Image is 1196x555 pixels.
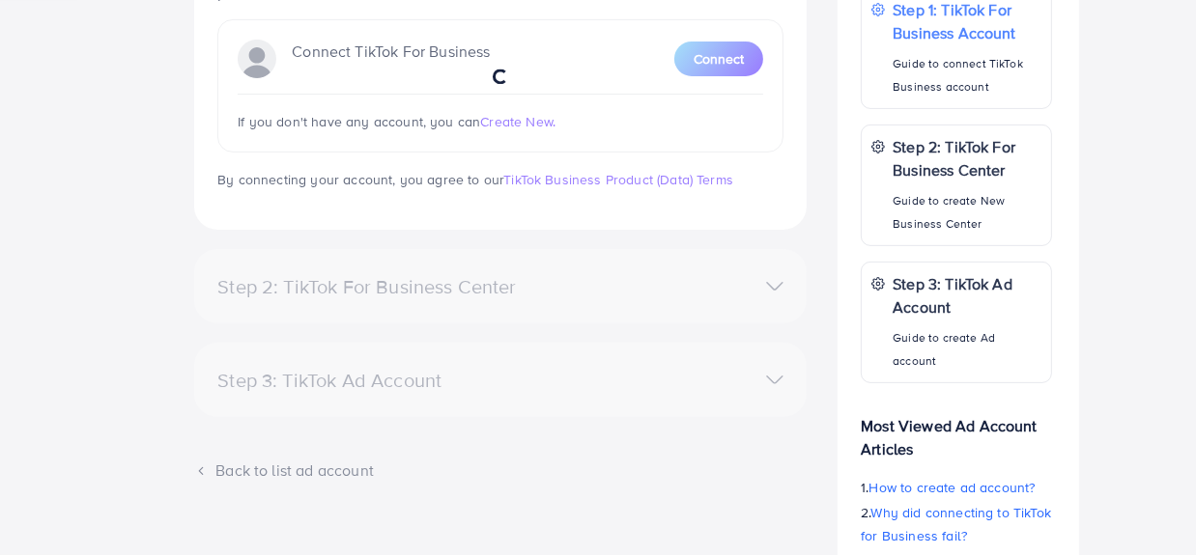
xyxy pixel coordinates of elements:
span: How to create ad account? [869,478,1036,497]
p: Guide to create New Business Center [893,189,1041,236]
p: Guide to create Ad account [893,326,1041,373]
span: Why did connecting to TikTok for Business fail? [861,503,1051,545]
p: Guide to connect TikTok Business account [893,52,1041,98]
p: Step 2: TikTok For Business Center [893,135,1041,181]
p: 2. [861,501,1052,547]
p: Most Viewed Ad Account Articles [861,399,1052,460]
div: Back to list ad account [194,459,807,482]
p: Step 3: TikTok Ad Account [893,272,1041,319]
p: 1. [861,476,1052,499]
